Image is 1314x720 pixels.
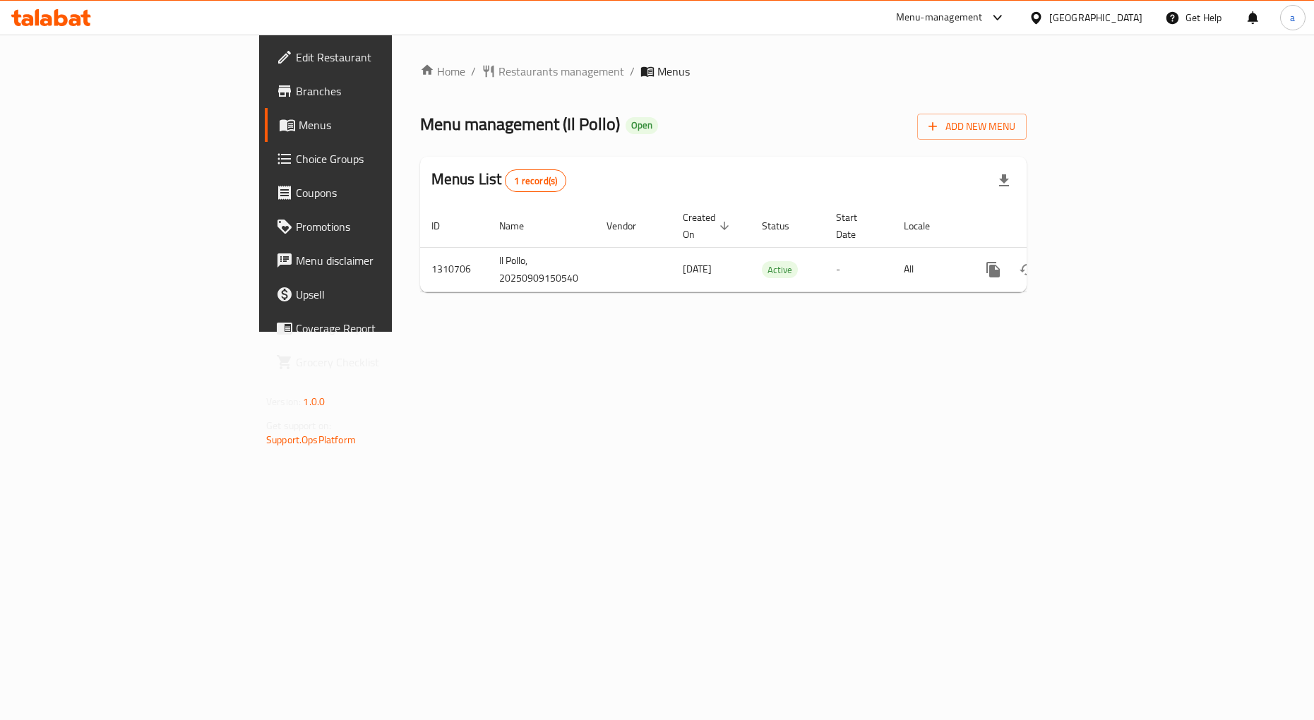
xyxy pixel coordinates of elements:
a: Coupons [265,176,479,210]
a: Coverage Report [265,311,479,345]
span: 1 record(s) [506,174,566,188]
span: Created On [683,209,734,243]
span: Grocery Checklist [296,354,467,371]
span: Open [626,119,658,131]
span: Restaurants management [498,63,624,80]
td: All [892,247,965,292]
div: Active [762,261,798,278]
a: Menu disclaimer [265,244,479,277]
span: Get support on: [266,416,331,435]
span: 1.0.0 [303,392,325,411]
button: more [976,253,1010,287]
span: Menu disclaimer [296,252,467,269]
div: [GEOGRAPHIC_DATA] [1049,10,1142,25]
nav: breadcrumb [420,63,1027,80]
a: Grocery Checklist [265,345,479,379]
span: Choice Groups [296,150,467,167]
li: / [630,63,635,80]
button: Add New Menu [917,114,1027,140]
td: - [825,247,892,292]
a: Upsell [265,277,479,311]
a: Edit Restaurant [265,40,479,74]
a: Menus [265,108,479,142]
span: Vendor [607,217,655,234]
span: a [1290,10,1295,25]
td: Il Pollo, 20250909150540 [488,247,595,292]
span: ID [431,217,458,234]
span: Branches [296,83,467,100]
span: Coverage Report [296,320,467,337]
span: Version: [266,392,301,411]
span: Edit Restaurant [296,49,467,66]
span: [DATE] [683,260,712,278]
h2: Menus List [431,169,566,192]
span: Active [762,262,798,278]
div: Total records count [505,169,566,192]
span: Promotions [296,218,467,235]
span: Menus [657,63,690,80]
span: Add New Menu [928,118,1015,136]
span: Menu management ( Il Pollo ) [420,108,620,140]
table: enhanced table [420,205,1123,292]
a: Promotions [265,210,479,244]
a: Support.OpsPlatform [266,431,356,449]
span: Locale [904,217,948,234]
span: Upsell [296,286,467,303]
div: Open [626,117,658,134]
span: Status [762,217,808,234]
div: Export file [987,164,1021,198]
a: Branches [265,74,479,108]
span: Coupons [296,184,467,201]
a: Restaurants management [482,63,624,80]
span: Start Date [836,209,876,243]
th: Actions [965,205,1123,248]
span: Menus [299,116,467,133]
span: Name [499,217,542,234]
button: Change Status [1010,253,1044,287]
div: Menu-management [896,9,983,26]
a: Choice Groups [265,142,479,176]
